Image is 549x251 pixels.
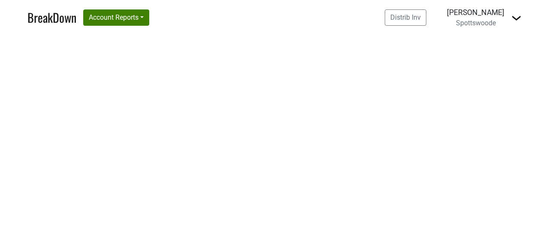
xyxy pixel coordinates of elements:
[83,9,149,26] button: Account Reports
[456,19,496,27] span: Spottswoode
[27,9,76,27] a: BreakDown
[385,9,426,26] a: Distrib Inv
[511,13,522,23] img: Dropdown Menu
[447,7,504,18] div: [PERSON_NAME]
